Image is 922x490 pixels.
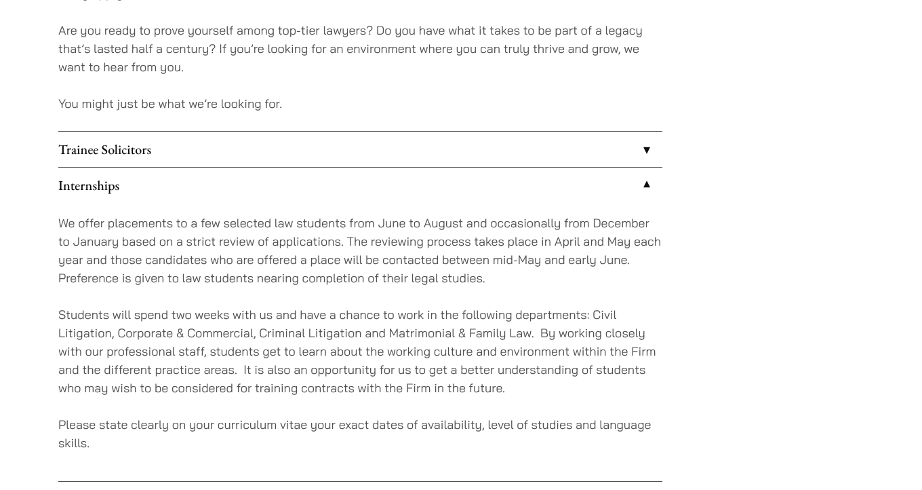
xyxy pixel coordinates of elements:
[58,203,662,481] div: Internships
[58,415,662,452] p: Please state clearly on your curriculum vitae your exact dates of availability, level of studies ...
[58,168,662,203] a: Internships
[58,94,662,113] p: You might just be what we’re looking for.
[58,21,662,76] p: Are you ready to prove yourself among top-tier lawyers? Do you have what it takes to be part of a...
[58,132,662,167] a: Trainee Solicitors
[58,214,662,287] p: We offer placements to a few selected law students from June to August and occasionally from Dece...
[58,305,662,397] p: Students will spend two weeks with us and have a chance to work in the following departments: Civ...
